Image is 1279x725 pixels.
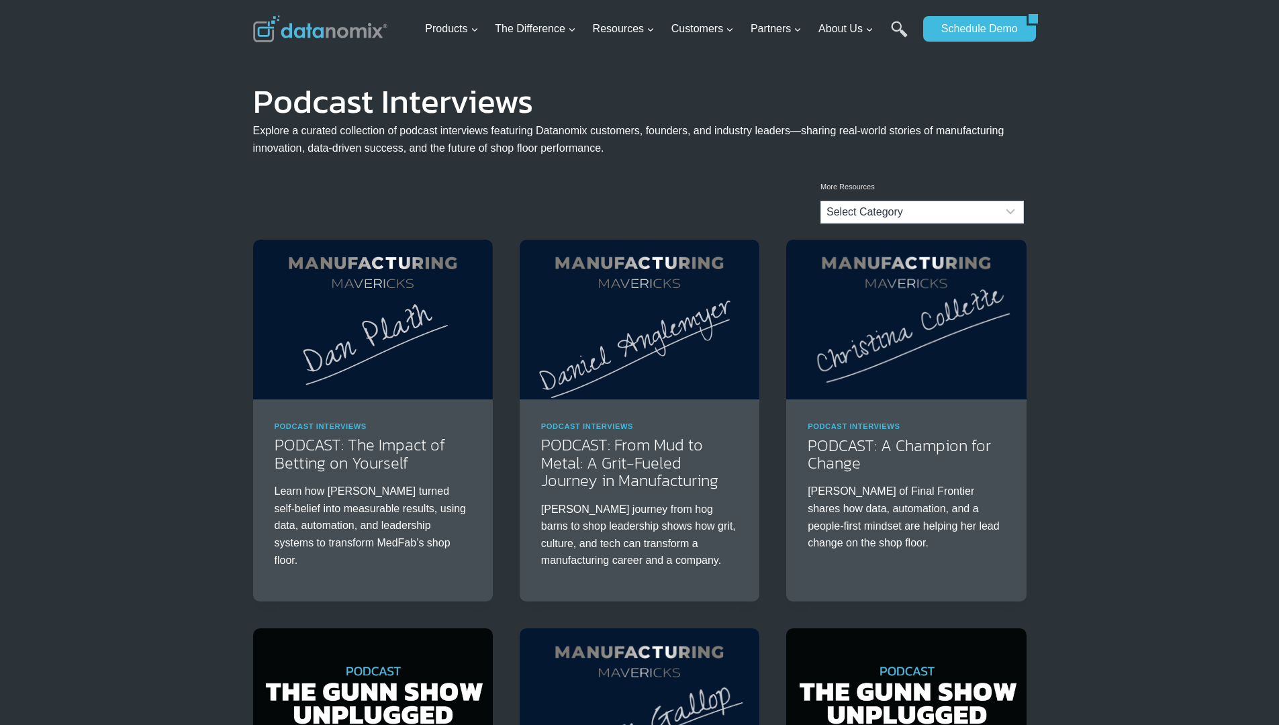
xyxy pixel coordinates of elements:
p: More Resources [820,181,1024,193]
img: Christina Collette of Final Frontier shares how data, automation, and a people-first mindset are ... [786,240,1026,399]
p: Learn how [PERSON_NAME] turned self-belief into measurable results, using data, automation, and l... [275,483,471,569]
a: Podcast Interviews [541,422,633,430]
a: PODCAST: From Mud to Metal: A Grit-Fueled Journey in Manufacturing [541,433,718,492]
a: PODCAST: A Champion for Change [808,434,991,475]
span: About Us [818,20,873,38]
span: Resources [593,20,655,38]
a: Search [891,21,908,51]
p: Explore a curated collection of podcast interviews featuring Datanomix customers, founders, and i... [253,122,1027,156]
a: Podcast Interviews [808,422,900,430]
img: Dan Plath on Manufacturing Mavericks [253,240,493,399]
span: Products [425,20,478,38]
p: [PERSON_NAME] of Final Frontier shares how data, automation, and a people-first mindset are helpi... [808,483,1004,551]
span: The Difference [495,20,576,38]
img: Datanomix [253,15,387,42]
a: PODCAST: The Impact of Betting on Yourself [275,433,445,474]
nav: Primary Navigation [420,7,916,51]
p: [PERSON_NAME] journey from hog barns to shop leadership shows how grit, culture, and tech can tra... [541,501,738,569]
span: Customers [671,20,734,38]
h1: Podcast Interviews [253,91,1027,111]
a: Schedule Demo [923,16,1027,42]
img: Daniel Anglemyer’s journey from hog barns to shop leadership shows how grit, culture, and tech ca... [520,240,759,399]
a: Podcast Interviews [275,422,367,430]
span: Partners [751,20,802,38]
